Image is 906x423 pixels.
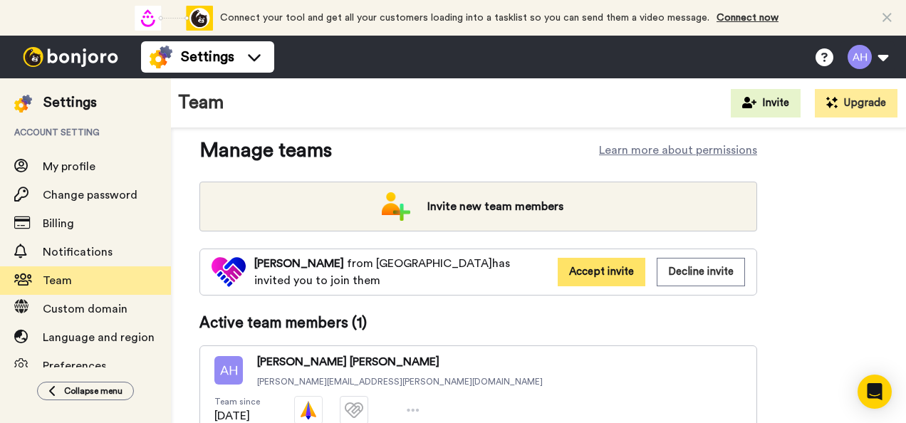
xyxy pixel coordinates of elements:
a: Learn more about permissions [599,142,757,159]
span: Notifications [43,246,113,258]
a: Connect now [717,13,779,23]
span: Language and region [43,332,155,343]
button: Collapse menu [37,382,134,400]
span: [PERSON_NAME] [PERSON_NAME] [257,353,543,370]
img: bj-logo-header-white.svg [17,47,124,67]
span: Settings [181,47,234,67]
button: Invite [731,89,801,117]
span: [PERSON_NAME][EMAIL_ADDRESS][PERSON_NAME][DOMAIN_NAME] [257,376,543,387]
span: Invite new team members [416,192,575,221]
img: settings-colored.svg [150,46,172,68]
span: My profile [43,161,95,172]
span: [PERSON_NAME] [254,258,344,269]
img: add-team.png [382,192,410,221]
span: Billing [43,218,74,229]
img: partnership.svg [212,255,246,289]
img: ah.png [214,356,243,385]
span: Custom domain [43,303,127,315]
span: Manage teams [199,136,332,164]
div: Settings [43,93,97,113]
span: Collapse menu [64,385,123,397]
button: Upgrade [815,89,897,117]
span: Preferences [43,360,106,372]
div: animation [135,6,213,31]
span: Active team members ( 1 ) [199,313,367,334]
div: from [GEOGRAPHIC_DATA] has invited you to join them [254,255,531,289]
div: Open Intercom Messenger [858,375,892,409]
span: Connect your tool and get all your customers loading into a tasklist so you can send them a video... [220,13,709,23]
h1: Team [178,93,224,113]
button: Decline invite [657,258,745,286]
img: settings-colored.svg [14,95,32,113]
span: Change password [43,189,137,201]
span: Team [43,275,72,286]
span: Team since [214,396,260,407]
button: Accept invite [558,258,645,286]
